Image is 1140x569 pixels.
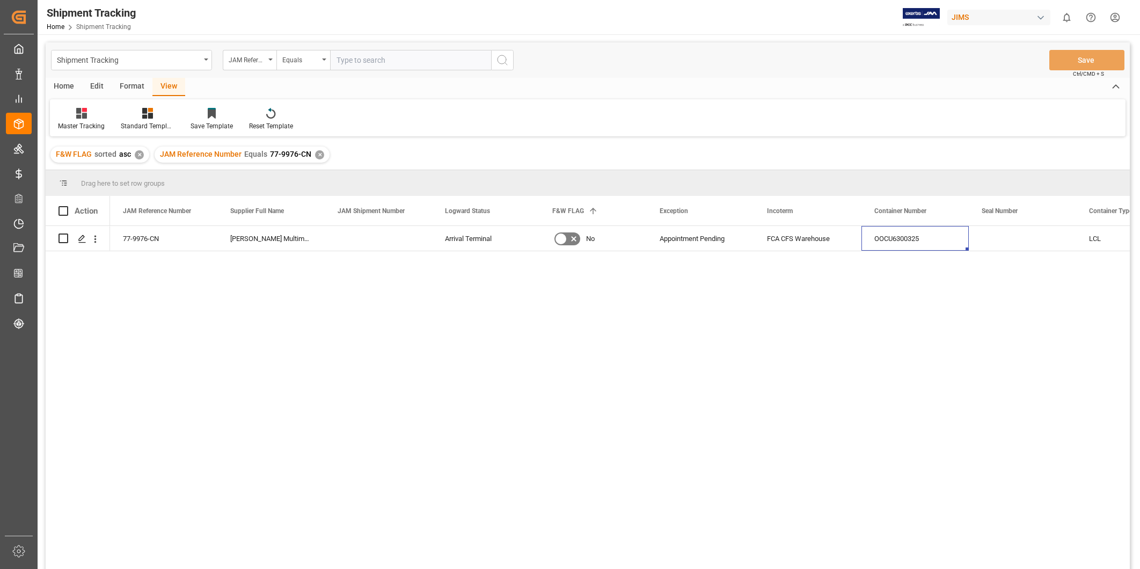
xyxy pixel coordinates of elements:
[57,53,200,66] div: Shipment Tracking
[1073,70,1104,78] span: Ctrl/CMD + S
[51,50,212,70] button: open menu
[903,8,940,27] img: Exertis%20JAM%20-%20Email%20Logo.jpg_1722504956.jpg
[982,207,1018,215] span: Seal Number
[947,7,1055,27] button: JIMS
[249,121,293,131] div: Reset Template
[1049,50,1124,70] button: Save
[270,150,311,158] span: 77-9976-CN
[754,226,861,251] div: FCA CFS Warehouse
[82,78,112,96] div: Edit
[445,207,490,215] span: Logward Status
[56,150,92,158] span: F&W FLAG
[491,50,514,70] button: search button
[244,150,267,158] span: Equals
[874,207,926,215] span: Container Number
[330,50,491,70] input: Type to search
[1079,5,1103,30] button: Help Center
[160,150,242,158] span: JAM Reference Number
[445,227,527,251] div: Arrival Terminal
[152,78,185,96] div: View
[282,53,319,65] div: Equals
[660,207,688,215] span: Exception
[229,53,265,65] div: JAM Reference Number
[660,227,741,251] div: Appointment Pending
[135,150,144,159] div: ✕
[191,121,233,131] div: Save Template
[338,207,405,215] span: JAM Shipment Number
[947,10,1050,25] div: JIMS
[75,206,98,216] div: Action
[94,150,116,158] span: sorted
[46,78,82,96] div: Home
[119,150,131,158] span: asc
[46,226,110,251] div: Press SPACE to select this row.
[81,179,165,187] span: Drag here to set row groups
[123,207,191,215] span: JAM Reference Number
[47,23,64,31] a: Home
[586,227,595,251] span: No
[223,50,276,70] button: open menu
[217,226,325,251] div: [PERSON_NAME] Multimedia [GEOGRAPHIC_DATA]
[276,50,330,70] button: open menu
[767,207,793,215] span: Incoterm
[112,78,152,96] div: Format
[861,226,969,251] div: OOCU6300325
[47,5,136,21] div: Shipment Tracking
[315,150,324,159] div: ✕
[1055,5,1079,30] button: show 0 new notifications
[230,207,284,215] span: Supplier Full Name
[1089,207,1132,215] span: Container Type
[552,207,584,215] span: F&W FLAG
[121,121,174,131] div: Standard Templates
[110,226,217,251] div: 77-9976-CN
[58,121,105,131] div: Master Tracking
